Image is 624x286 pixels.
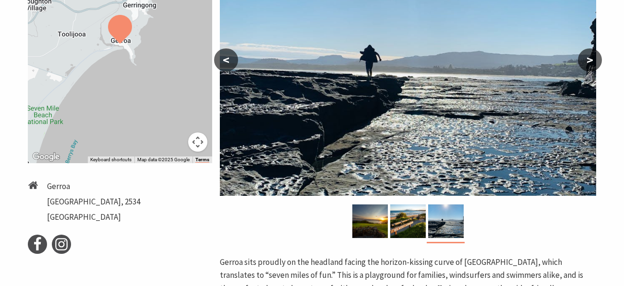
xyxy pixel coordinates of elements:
[578,48,602,71] button: >
[214,48,238,71] button: <
[390,204,426,238] img: Seven Mile Beach
[47,180,140,193] li: Gerroa
[30,151,62,163] img: Google
[195,157,209,163] a: Terms (opens in new tab)
[137,157,190,162] span: Map data ©2025 Google
[47,211,140,224] li: [GEOGRAPHIC_DATA]
[188,132,207,152] button: Map camera controls
[30,151,62,163] a: Open this area in Google Maps (opens a new window)
[90,156,132,163] button: Keyboard shortcuts
[428,204,464,238] img: Gerroa
[47,195,140,208] li: [GEOGRAPHIC_DATA], 2534
[352,204,388,238] img: Sunset over Seven Mile Beach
